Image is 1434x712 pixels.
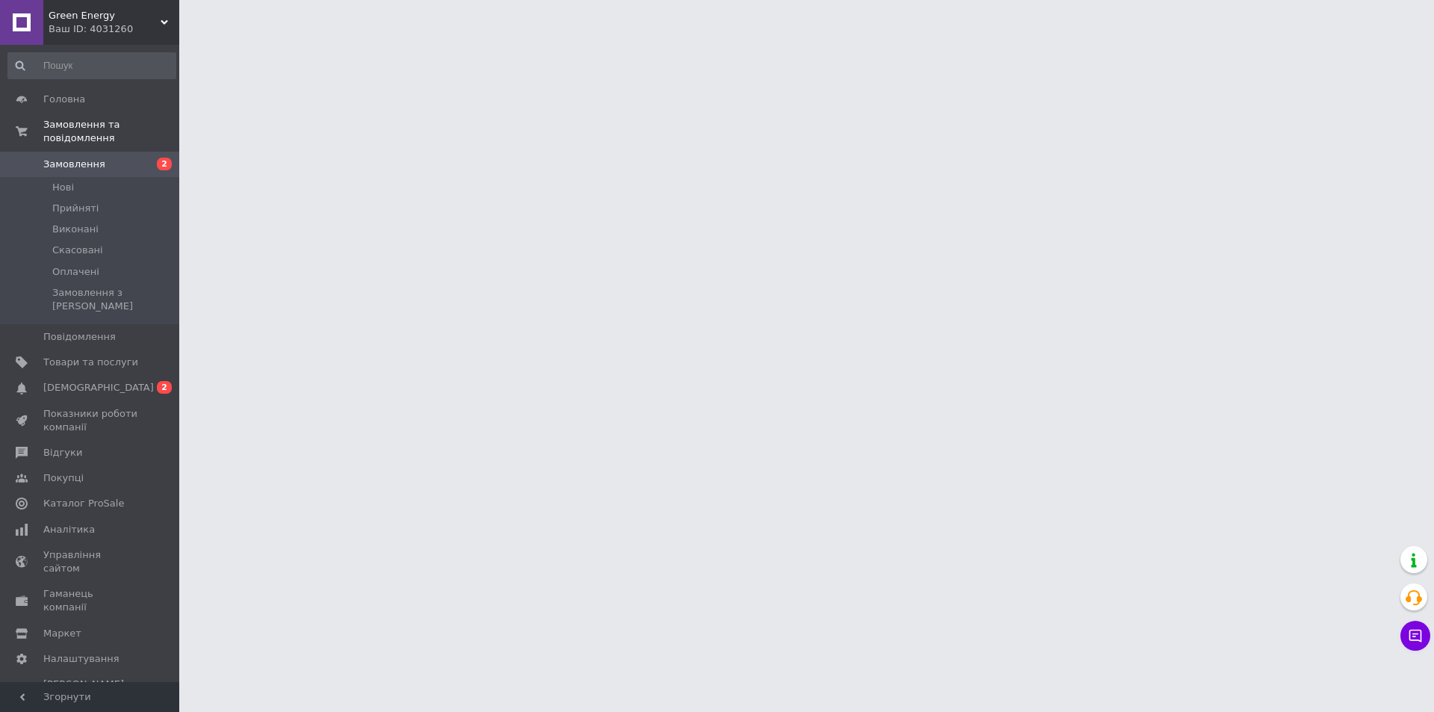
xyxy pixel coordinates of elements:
span: Аналітика [43,523,95,536]
span: Повідомлення [43,330,116,344]
span: Green Energy [49,9,161,22]
span: Гаманець компанії [43,587,138,614]
span: Виконані [52,223,99,236]
span: Замовлення з [PERSON_NAME] [52,286,175,313]
span: Каталог ProSale [43,497,124,510]
span: Покупці [43,471,84,485]
span: Управління сайтом [43,548,138,575]
span: Відгуки [43,446,82,459]
span: Показники роботи компанії [43,407,138,434]
span: Налаштування [43,652,119,666]
button: Чат з покупцем [1400,621,1430,651]
div: Ваш ID: 4031260 [49,22,179,36]
span: Товари та послуги [43,356,138,369]
span: Головна [43,93,85,106]
span: Скасовані [52,244,103,257]
span: Маркет [43,627,81,640]
span: Замовлення [43,158,105,171]
span: [DEMOGRAPHIC_DATA] [43,381,154,394]
span: Оплачені [52,265,99,279]
span: Замовлення та повідомлення [43,118,179,145]
span: 2 [157,381,172,394]
input: Пошук [7,52,176,79]
span: 2 [157,158,172,170]
span: Нові [52,181,74,194]
span: Прийняті [52,202,99,215]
